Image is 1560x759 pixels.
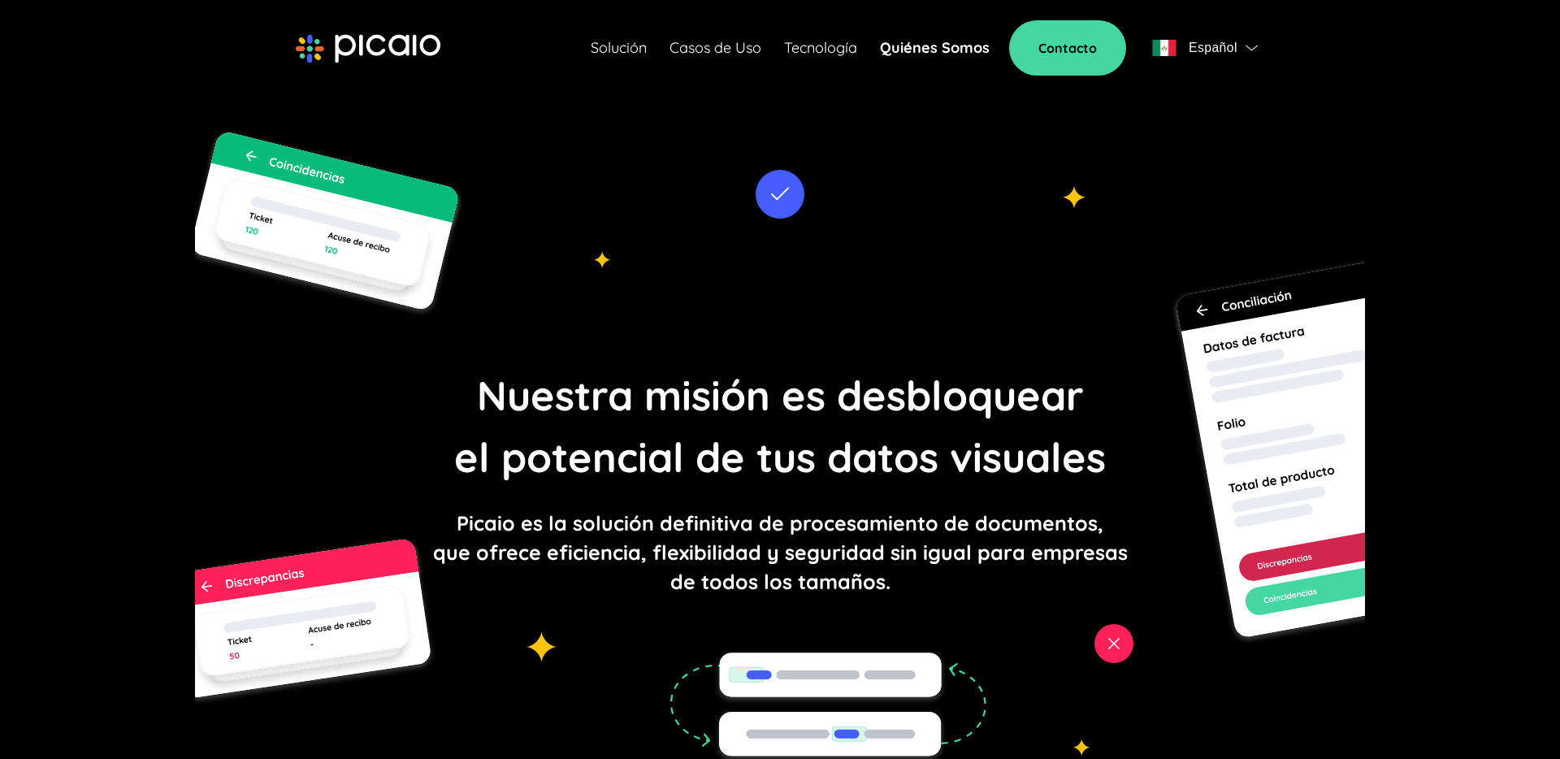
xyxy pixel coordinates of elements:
[591,37,647,59] a: Solución
[1146,32,1264,64] button: flagEspañolflag
[880,37,990,59] a: Quiénes Somos
[1152,40,1176,56] img: flag
[1189,37,1237,59] span: Español
[1009,20,1126,76] a: Contacto
[433,509,1128,596] p: Picaio es la solución definitiva de procesamiento de documentos, que ofrece eficiencia, flexibili...
[1246,45,1258,51] img: flag
[296,34,440,63] img: picaio-logo
[784,37,857,59] a: Tecnología
[454,365,1106,488] p: Nuestra misión es desbloquear el potencial de tus datos visuales
[669,37,761,59] a: Casos de Uso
